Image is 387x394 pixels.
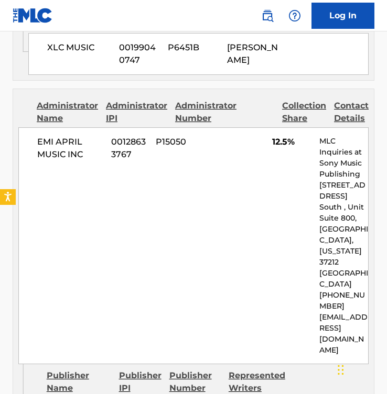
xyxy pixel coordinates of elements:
div: Collection Share [282,100,326,125]
p: MLC Inquiries at Sony Music Publishing [319,136,368,180]
p: [GEOGRAPHIC_DATA], [US_STATE] 37212 [319,224,368,268]
a: Public Search [257,5,278,26]
span: P6451B [168,41,219,54]
span: [PERSON_NAME] [227,42,278,65]
div: Administrator IPI [106,100,167,125]
span: P15050 [156,136,205,148]
img: search [261,9,274,22]
p: [EMAIL_ADDRESS][DOMAIN_NAME] [319,312,368,356]
div: Contact Details [334,100,369,125]
span: XLC MUSIC [47,41,111,54]
div: Administrator Name [37,100,98,125]
img: help [288,9,301,22]
div: Help [284,5,305,26]
iframe: Chat Widget [335,344,387,394]
p: [STREET_ADDRESS] South , Unit Suite 800, [319,180,368,224]
p: [GEOGRAPHIC_DATA] [319,268,368,290]
span: 12.5% [272,136,311,148]
span: 00128633767 [111,136,147,161]
a: Log In [311,3,374,29]
img: MLC Logo [13,8,53,23]
div: Administrator Number [175,100,236,125]
span: 00199040747 [119,41,160,67]
p: [PHONE_NUMBER] [319,290,368,312]
span: EMI APRIL MUSIC INC [37,136,103,161]
div: Drag [338,354,344,386]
